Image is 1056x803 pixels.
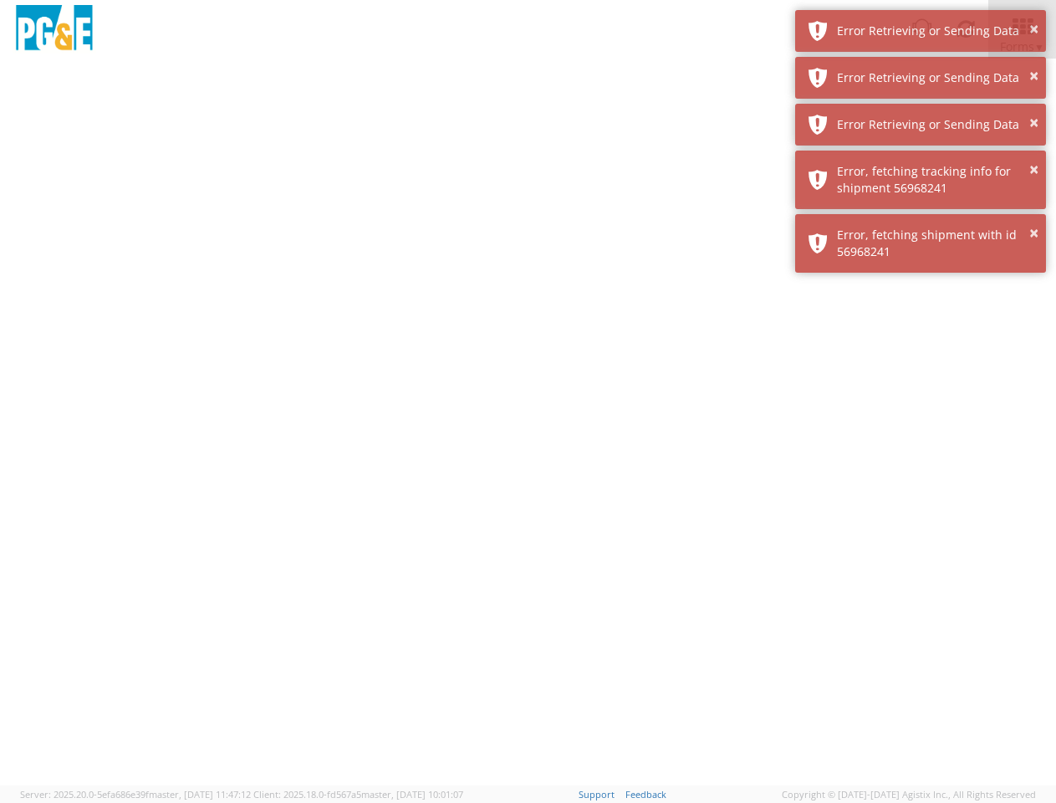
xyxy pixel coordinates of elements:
div: Error, fetching tracking info for shipment 56968241 [837,163,1033,197]
button: × [1029,222,1038,246]
span: Client: 2025.18.0-fd567a5 [253,788,463,800]
span: master, [DATE] 11:47:12 [149,788,251,800]
span: master, [DATE] 10:01:07 [361,788,463,800]
a: Feedback [625,788,666,800]
button: × [1029,158,1038,182]
div: Error Retrieving or Sending Data [837,23,1033,39]
button: × [1029,18,1038,42]
img: pge-logo-06675f144f4cfa6a6814.png [13,5,96,54]
span: Copyright © [DATE]-[DATE] Agistix Inc., All Rights Reserved [782,788,1036,801]
div: Error Retrieving or Sending Data [837,116,1033,133]
div: Error Retrieving or Sending Data [837,69,1033,86]
a: Support [579,788,615,800]
span: Server: 2025.20.0-5efa686e39f [20,788,251,800]
button: × [1029,111,1038,136]
button: × [1029,64,1038,89]
div: Error, fetching shipment with id 56968241 [837,227,1033,260]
